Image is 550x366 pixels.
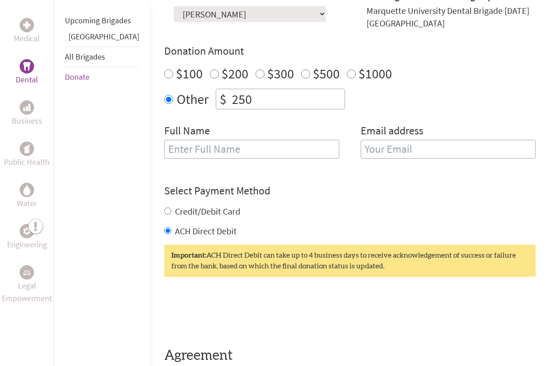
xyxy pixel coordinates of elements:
label: $100 [176,65,203,82]
strong: Important: [171,252,206,259]
a: WaterWater [17,183,37,210]
div: Dental [20,59,34,73]
p: Medical [14,32,40,45]
div: Public Health [20,142,34,156]
div: ACH Direct Debit can take up to 4 business days to receive acknowledgement of success or failure ... [164,245,536,277]
input: Your Email [361,140,536,159]
li: Upcoming Brigades [65,11,139,30]
iframe: reCAPTCHA [164,295,300,330]
label: $1000 [358,65,392,82]
label: $200 [222,65,248,82]
li: Panama [65,30,139,47]
div: Medical [20,18,34,32]
a: Donate [65,72,90,82]
h4: Select Payment Method [164,184,536,198]
div: $ [216,89,230,109]
a: Public HealthPublic Health [4,142,50,168]
a: Legal EmpowermentLegal Empowerment [2,265,52,305]
label: Email address [361,124,423,140]
img: Business [23,104,30,111]
label: Other [177,89,209,109]
a: [GEOGRAPHIC_DATA] [68,31,139,42]
p: Engineering [7,238,47,251]
h4: Donation Amount [164,44,536,58]
div: Legal Empowerment [20,265,34,280]
p: Water [17,197,37,210]
p: Business [12,115,42,127]
input: Enter Full Name [164,140,339,159]
input: Enter Amount [230,89,345,109]
img: Water [23,185,30,195]
label: ACH Direct Debit [175,225,237,237]
a: DentalDental [16,59,38,86]
a: BusinessBusiness [12,100,42,127]
a: All Brigades [65,52,105,62]
div: Engineering [20,224,34,238]
li: Donate [65,67,139,87]
li: All Brigades [65,47,139,67]
label: $300 [267,65,294,82]
h4: Agreement [164,348,536,364]
a: EngineeringEngineering [7,224,47,251]
a: Upcoming Brigades [65,15,131,26]
p: Legal Empowerment [2,280,52,305]
p: Dental [16,73,38,86]
img: Legal Empowerment [23,270,30,275]
img: Public Health [23,144,30,153]
div: Marquette University Dental Brigade [DATE] [GEOGRAPHIC_DATA] [367,4,536,30]
label: Full Name [164,124,210,140]
label: $500 [313,65,340,82]
p: Public Health [4,156,50,168]
div: Water [20,183,34,197]
img: Engineering [23,228,30,235]
img: Medical [23,22,30,29]
img: Dental [23,62,30,70]
label: Credit/Debit Card [175,206,240,217]
div: Business [20,100,34,115]
a: MedicalMedical [14,18,40,45]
